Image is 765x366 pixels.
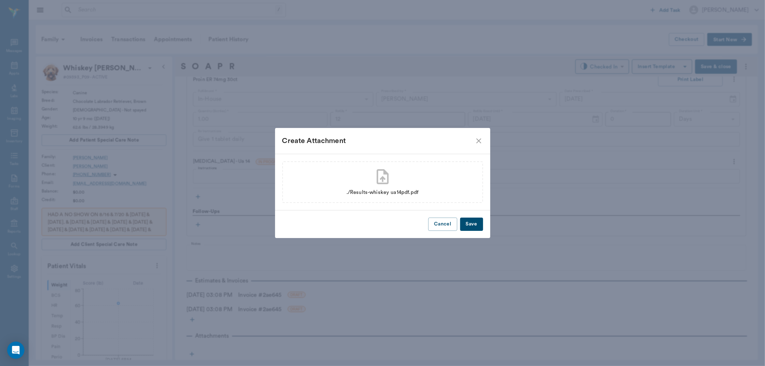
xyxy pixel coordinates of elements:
[460,218,483,231] button: Save
[428,218,457,231] button: Cancel
[7,342,24,359] div: Open Intercom Messenger
[346,189,419,196] div: ./Results-whiskey ua14pdf.pdf
[282,135,474,147] div: Create Attachment
[474,137,483,145] button: close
